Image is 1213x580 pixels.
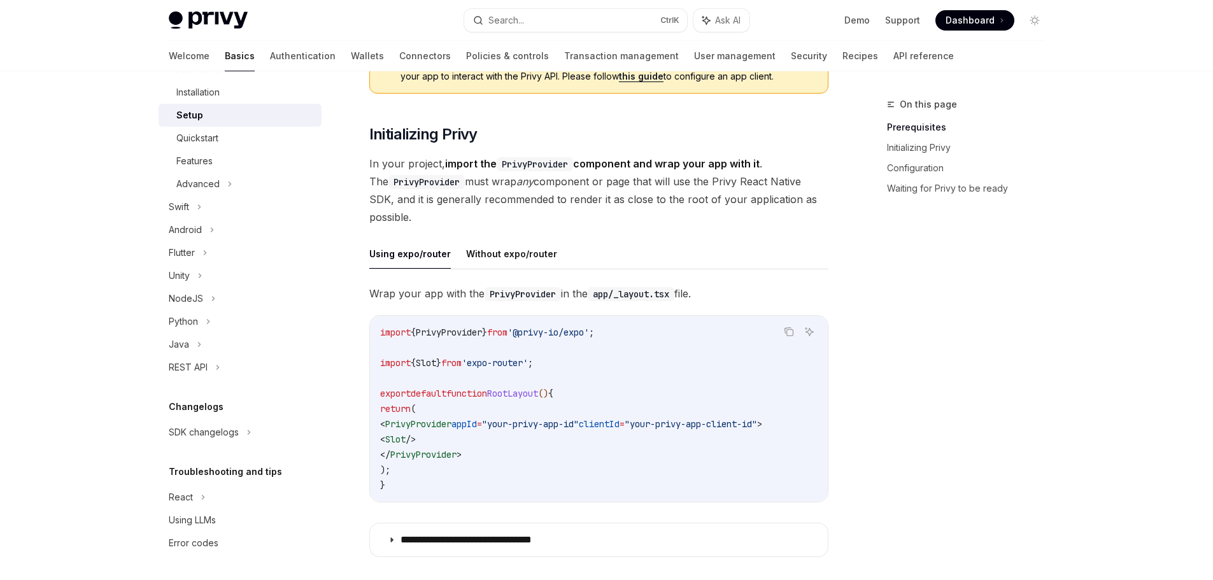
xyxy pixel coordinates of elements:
[169,425,239,440] div: SDK changelogs
[1025,10,1045,31] button: Toggle dark mode
[176,108,203,123] div: Setup
[390,449,457,460] span: PrivyProvider
[159,150,322,173] a: Features
[715,14,741,27] span: Ask AI
[466,41,549,71] a: Policies & controls
[589,327,594,338] span: ;
[176,176,220,192] div: Advanced
[781,323,797,340] button: Copy the contents from the code block
[887,117,1055,138] a: Prerequisites
[169,222,202,237] div: Android
[466,239,557,269] button: Without expo/router
[516,175,534,188] em: any
[893,41,954,71] a: API reference
[660,15,679,25] span: Ctrl K
[451,418,477,430] span: appId
[446,388,487,399] span: function
[441,357,462,369] span: from
[380,464,390,476] span: );
[411,403,416,414] span: (
[385,434,406,445] span: Slot
[900,97,957,112] span: On this page
[844,14,870,27] a: Demo
[946,14,995,27] span: Dashboard
[169,513,216,528] div: Using LLMs
[887,158,1055,178] a: Configuration
[369,155,828,226] span: In your project, . The must wrap component or page that will use the Privy React Native SDK, and ...
[564,41,679,71] a: Transaction management
[579,418,620,430] span: clientId
[887,138,1055,158] a: Initializing Privy
[935,10,1014,31] a: Dashboard
[457,449,462,460] span: >
[588,287,674,301] code: app/_layout.tsx
[411,388,446,399] span: default
[497,157,573,171] code: PrivyProvider
[159,81,322,104] a: Installation
[406,434,416,445] span: />
[485,287,561,301] code: PrivyProvider
[159,532,322,555] a: Error codes
[416,357,436,369] span: Slot
[482,327,487,338] span: }
[176,85,220,100] div: Installation
[176,153,213,169] div: Features
[885,14,920,27] a: Support
[159,104,322,127] a: Setup
[399,41,451,71] a: Connectors
[548,388,553,399] span: {
[482,418,579,430] span: "your-privy-app-id"
[388,175,465,189] code: PrivyProvider
[169,399,223,414] h5: Changelogs
[694,41,776,71] a: User management
[488,13,524,28] div: Search...
[416,327,482,338] span: PrivyProvider
[487,327,507,338] span: from
[380,357,411,369] span: import
[693,9,749,32] button: Ask AI
[369,124,478,145] span: Initializing Privy
[380,388,411,399] span: export
[169,268,190,283] div: Unity
[757,418,762,430] span: >
[445,157,760,170] strong: import the component and wrap your app with it
[369,239,451,269] button: Using expo/router
[169,490,193,505] div: React
[887,178,1055,199] a: Waiting for Privy to be ready
[380,449,390,460] span: </
[351,41,384,71] a: Wallets
[801,323,818,340] button: Ask AI
[619,71,663,82] a: this guide
[487,388,538,399] span: RootLayout
[507,327,589,338] span: '@privy-io/expo'
[169,11,248,29] img: light logo
[380,434,385,445] span: <
[169,41,209,71] a: Welcome
[169,199,189,215] div: Swift
[169,337,189,352] div: Java
[625,418,757,430] span: "your-privy-app-client-id"
[369,285,828,302] span: Wrap your app with the in the file.
[464,9,687,32] button: Search...CtrlK
[380,403,411,414] span: return
[169,464,282,479] h5: Troubleshooting and tips
[462,357,528,369] span: 'expo-router'
[538,388,548,399] span: ()
[159,127,322,150] a: Quickstart
[411,327,416,338] span: {
[176,131,218,146] div: Quickstart
[380,479,385,491] span: }
[380,327,411,338] span: import
[270,41,336,71] a: Authentication
[477,418,482,430] span: =
[385,418,451,430] span: PrivyProvider
[169,360,208,375] div: REST API
[436,357,441,369] span: }
[169,245,195,260] div: Flutter
[528,357,533,369] span: ;
[620,418,625,430] span: =
[380,418,385,430] span: <
[842,41,878,71] a: Recipes
[169,291,203,306] div: NodeJS
[225,41,255,71] a: Basics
